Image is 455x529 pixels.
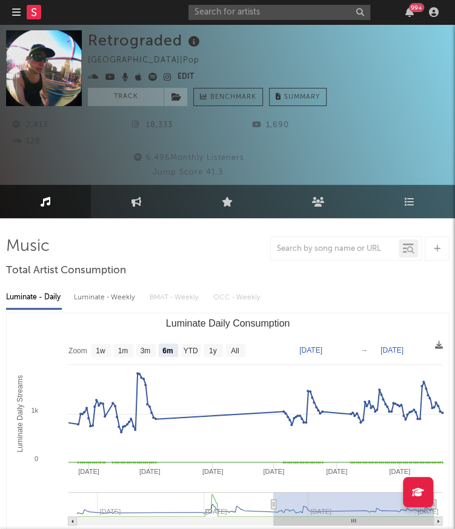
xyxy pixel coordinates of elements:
[16,375,24,452] text: Luminate Daily Streams
[6,264,126,278] span: Total Artist Consumption
[74,287,138,308] div: Luminate - Weekly
[417,508,439,515] text: [DATE]
[139,468,161,475] text: [DATE]
[132,154,244,162] span: 6,496 Monthly Listeners
[6,287,62,308] div: Luminate - Daily
[326,468,347,475] text: [DATE]
[35,455,38,462] text: 0
[263,468,284,475] text: [DATE]
[231,347,239,355] text: All
[132,121,173,129] span: 18,333
[88,53,213,68] div: [GEOGRAPHIC_DATA] | Pop
[210,90,256,105] span: Benchmark
[389,468,410,475] text: [DATE]
[118,347,128,355] text: 1m
[12,121,48,129] span: 2,413
[188,5,370,20] input: Search for artists
[78,468,99,475] text: [DATE]
[405,7,414,17] button: 99+
[166,318,290,328] text: Luminate Daily Consumption
[88,88,164,106] button: Track
[88,30,203,50] div: Retrograded
[409,3,424,12] div: 99 +
[193,88,263,106] a: Benchmark
[252,121,289,129] span: 1,690
[271,244,399,254] input: Search by song name or URL
[380,346,404,354] text: [DATE]
[178,70,194,85] button: Edit
[202,468,224,475] text: [DATE]
[299,346,322,354] text: [DATE]
[184,347,198,355] text: YTD
[12,138,41,145] span: 128
[162,347,173,355] text: 6m
[284,94,320,101] span: Summary
[31,407,38,414] text: 1k
[269,88,327,106] button: Summary
[153,168,223,176] span: Jump Score: 41.3
[68,347,87,355] text: Zoom
[141,347,151,355] text: 3m
[96,347,105,355] text: 1w
[360,346,368,354] text: →
[209,347,217,355] text: 1y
